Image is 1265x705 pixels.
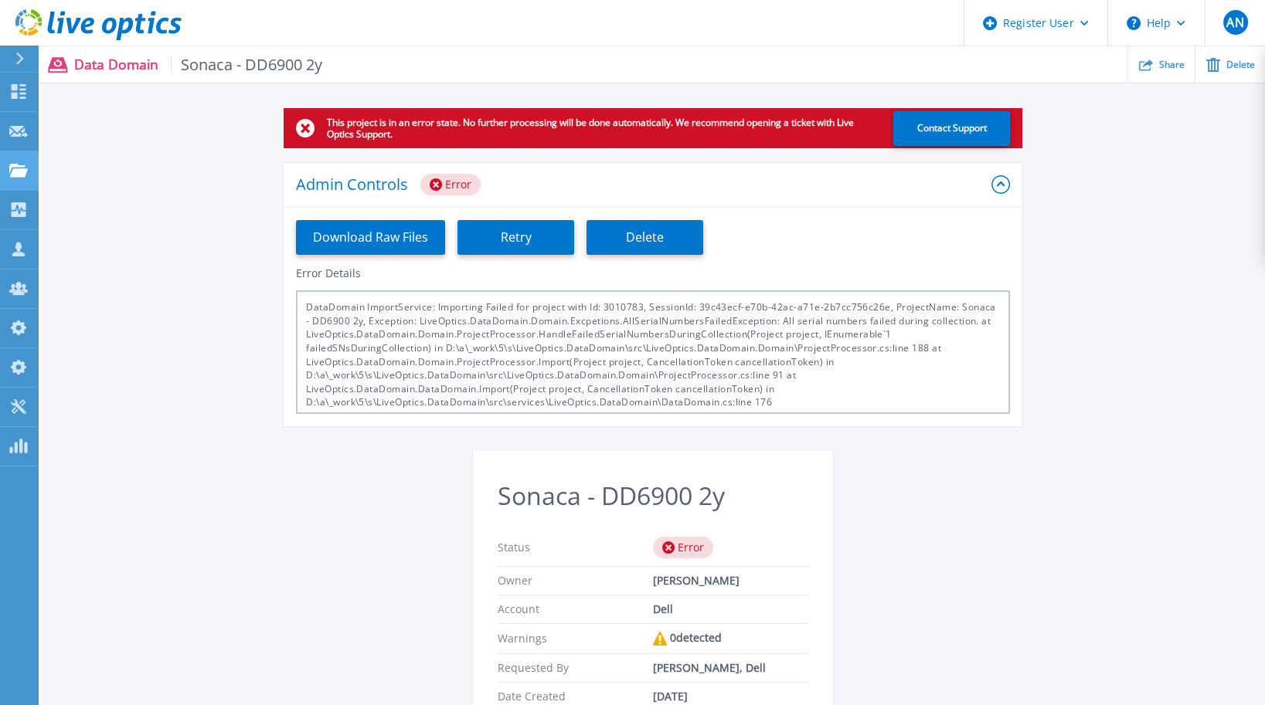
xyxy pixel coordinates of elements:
[296,267,1022,280] h3: Error Details
[498,575,653,587] p: Owner
[1159,60,1185,69] span: Share
[1226,16,1243,29] span: AN
[498,603,653,615] p: Account
[653,662,808,674] div: [PERSON_NAME], Dell
[457,220,574,255] button: Retry
[74,56,323,73] p: Data Domain
[296,220,445,255] button: Download Raw Files
[653,632,808,646] div: 0 detected
[296,290,1010,414] div: DataDomain ImportService: Importing Failed for project with Id: 3010783, SessionId: 39c43ecf-e70b...
[498,690,653,703] p: Date Created
[327,117,875,140] p: This project is in an error state. No further processing will be done automatically. We recommend...
[171,56,323,73] span: Sonaca - DD6900 2y
[498,632,653,646] p: Warnings
[653,575,808,587] div: [PERSON_NAME]
[653,603,808,615] div: Dell
[498,482,808,510] h2: Sonaca - DD6900 2y
[420,174,481,195] div: Error
[893,111,1010,146] button: Contact Support
[653,537,713,558] div: Error
[498,537,653,558] p: Status
[587,220,703,255] button: Delete
[296,177,408,192] p: Admin Controls
[498,662,653,674] p: Requested By
[1226,60,1255,69] span: Delete
[653,690,808,703] div: [DATE]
